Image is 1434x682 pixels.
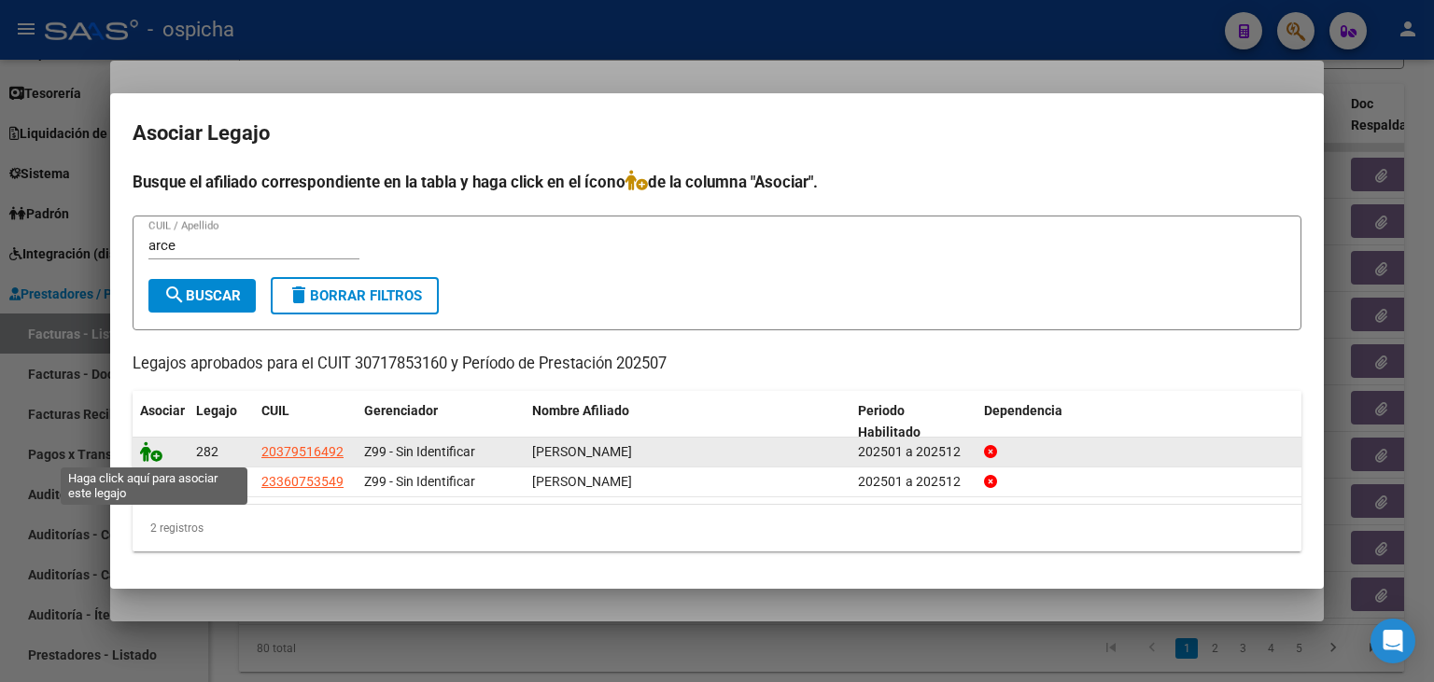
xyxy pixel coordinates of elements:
[163,284,186,306] mat-icon: search
[196,403,237,418] span: Legajo
[261,444,344,459] span: 20379516492
[148,279,256,313] button: Buscar
[288,284,310,306] mat-icon: delete
[851,391,977,452] datatable-header-cell: Periodo Habilitado
[133,116,1301,151] h2: Asociar Legajo
[133,170,1301,194] h4: Busque el afiliado correspondiente en la tabla y haga click en el ícono de la columna "Asociar".
[196,444,218,459] span: 282
[163,287,241,304] span: Buscar
[532,444,632,459] span: ARCE EZEQUIEL EDUARDO
[858,403,921,439] span: Periodo Habilitado
[858,471,969,493] div: 202501 a 202512
[525,391,851,452] datatable-header-cell: Nombre Afiliado
[133,353,1301,376] p: Legajos aprobados para el CUIT 30717853160 y Período de Prestación 202507
[984,403,1062,418] span: Dependencia
[532,474,632,489] span: ARCE MAXIMILIANO DANIEL
[133,391,189,452] datatable-header-cell: Asociar
[261,474,344,489] span: 23360753549
[357,391,525,452] datatable-header-cell: Gerenciador
[189,391,254,452] datatable-header-cell: Legajo
[364,474,475,489] span: Z99 - Sin Identificar
[261,403,289,418] span: CUIL
[133,505,1301,551] div: 2 registros
[364,444,475,459] span: Z99 - Sin Identificar
[140,403,185,418] span: Asociar
[254,391,357,452] datatable-header-cell: CUIL
[858,441,969,463] div: 202501 a 202512
[364,403,438,418] span: Gerenciador
[532,403,629,418] span: Nombre Afiliado
[196,474,218,489] span: 281
[288,287,422,304] span: Borrar Filtros
[977,391,1302,452] datatable-header-cell: Dependencia
[1371,619,1415,663] div: Open Intercom Messenger
[271,277,439,314] button: Borrar Filtros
